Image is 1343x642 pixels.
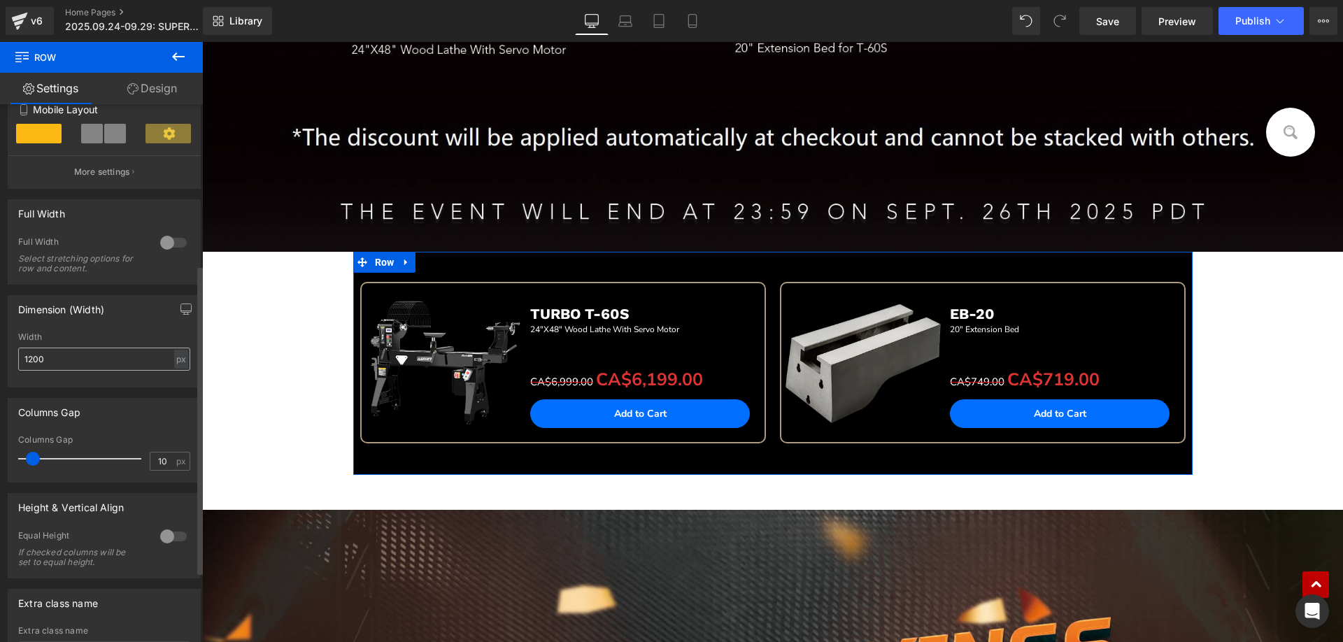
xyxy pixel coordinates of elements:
a: Design [101,73,203,104]
div: Equal Height [18,530,146,545]
img: TURBO T-60S 24 [148,232,325,409]
div: Columns Gap [18,435,190,445]
img: EB-20 20 [568,232,745,409]
div: Height & Vertical Align [18,494,124,513]
button: Add to Cart [748,357,967,386]
font: 20" Extension Bed [748,282,817,293]
span: Save [1096,14,1119,29]
font: 24"X48" Wood Lathe With Servo Motor [328,282,477,293]
span: px [176,457,188,466]
div: If checked columns will be set to equal height. [18,548,144,567]
span: Library [229,15,262,27]
span: Publish [1235,15,1270,27]
div: Dimension (Width) [18,296,104,315]
button: Redo [1046,7,1074,35]
input: auto [18,348,190,371]
div: px [174,350,188,369]
button: Publish [1218,7,1304,35]
div: Open Intercom Messenger [1295,594,1329,628]
b: TURBO T-60S [328,263,427,280]
button: Add to Cart [328,357,548,386]
button: Undo [1012,7,1040,35]
span: Row [169,210,196,231]
div: Select stretching options for row and content. [18,254,144,273]
div: v6 [28,12,45,30]
span: Add to Cart [832,365,884,378]
a: v6 [6,7,54,35]
span: CA$6,199.00 [394,326,501,350]
span: CA$749.00 [748,333,802,347]
span: CA$6,999.00 [328,333,391,347]
button: More [1309,7,1337,35]
span: Preview [1158,14,1196,29]
span: EB-20 [748,263,793,280]
a: Preview [1142,7,1213,35]
div: Full Width [18,236,146,251]
a: Laptop [609,7,642,35]
span: Row [14,42,154,73]
div: Columns Gap [18,399,80,418]
a: Tablet [642,7,676,35]
a: New Library [203,7,272,35]
p: Mobile Layout [18,102,190,117]
a: Desktop [575,7,609,35]
div: Extra class name [18,590,98,609]
span: Add to Cart [412,365,464,378]
span: 2025.09.24-09.29: SUPER SAVINGS GREAT OFFER [65,21,199,32]
div: Extra class name [18,626,190,636]
span: CA$719.00 [805,326,897,350]
a: Mobile [676,7,709,35]
div: Full Width [18,200,65,220]
button: More settings [8,155,200,188]
a: Home Pages [65,7,226,18]
p: More settings [74,166,130,178]
div: Width [18,332,190,342]
a: Expand / Collapse [195,210,213,231]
